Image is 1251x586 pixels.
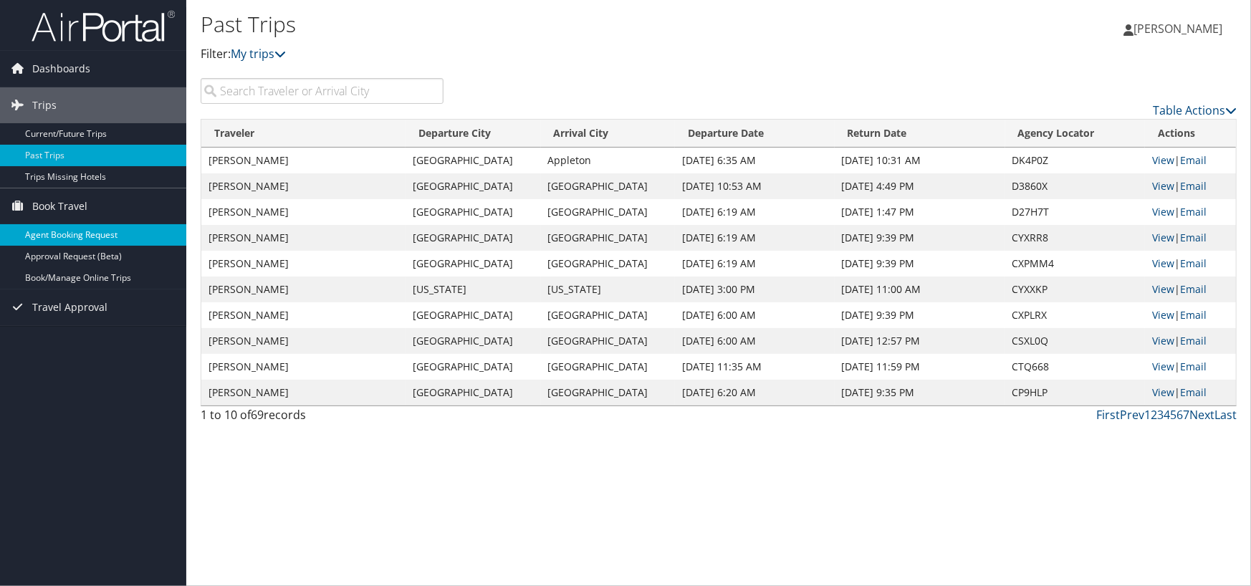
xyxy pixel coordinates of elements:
[1145,302,1236,328] td: |
[835,120,1005,148] th: Return Date: activate to sort column ascending
[541,225,676,251] td: [GEOGRAPHIC_DATA]
[1005,328,1146,354] td: CSXL0Q
[1005,148,1146,173] td: DK4P0Z
[675,173,835,199] td: [DATE] 10:53 AM
[541,302,676,328] td: [GEOGRAPHIC_DATA]
[835,173,1005,199] td: [DATE] 4:49 PM
[1152,308,1174,322] a: View
[1152,385,1174,399] a: View
[406,251,541,277] td: [GEOGRAPHIC_DATA]
[201,302,406,328] td: [PERSON_NAME]
[1151,407,1157,423] a: 2
[1180,179,1207,193] a: Email
[231,46,286,62] a: My trips
[1180,205,1207,218] a: Email
[835,302,1005,328] td: [DATE] 9:39 PM
[1145,251,1236,277] td: |
[406,328,541,354] td: [GEOGRAPHIC_DATA]
[406,148,541,173] td: [GEOGRAPHIC_DATA]
[406,173,541,199] td: [GEOGRAPHIC_DATA]
[1180,153,1207,167] a: Email
[835,354,1005,380] td: [DATE] 11:59 PM
[1005,225,1146,251] td: CYXRR8
[1145,225,1236,251] td: |
[201,328,406,354] td: [PERSON_NAME]
[1180,360,1207,373] a: Email
[201,354,406,380] td: [PERSON_NAME]
[1157,407,1164,423] a: 3
[406,120,541,148] th: Departure City: activate to sort column ascending
[1145,277,1236,302] td: |
[1005,277,1146,302] td: CYXXKP
[835,277,1005,302] td: [DATE] 11:00 AM
[406,302,541,328] td: [GEOGRAPHIC_DATA]
[675,148,835,173] td: [DATE] 6:35 AM
[541,354,676,380] td: [GEOGRAPHIC_DATA]
[406,225,541,251] td: [GEOGRAPHIC_DATA]
[1152,153,1174,167] a: View
[1176,407,1183,423] a: 6
[1152,205,1174,218] a: View
[675,277,835,302] td: [DATE] 3:00 PM
[201,277,406,302] td: [PERSON_NAME]
[201,9,891,39] h1: Past Trips
[835,225,1005,251] td: [DATE] 9:39 PM
[1144,407,1151,423] a: 1
[1180,308,1207,322] a: Email
[541,173,676,199] td: [GEOGRAPHIC_DATA]
[406,380,541,405] td: [GEOGRAPHIC_DATA]
[675,120,835,148] th: Departure Date: activate to sort column ascending
[541,199,676,225] td: [GEOGRAPHIC_DATA]
[835,380,1005,405] td: [DATE] 9:35 PM
[406,277,541,302] td: [US_STATE]
[201,251,406,277] td: [PERSON_NAME]
[1152,282,1174,296] a: View
[1170,407,1176,423] a: 5
[406,354,541,380] td: [GEOGRAPHIC_DATA]
[201,120,406,148] th: Traveler: activate to sort column ascending
[1153,102,1237,118] a: Table Actions
[675,225,835,251] td: [DATE] 6:19 AM
[541,380,676,405] td: [GEOGRAPHIC_DATA]
[1145,148,1236,173] td: |
[1005,173,1146,199] td: D3860X
[201,45,891,64] p: Filter:
[1005,120,1146,148] th: Agency Locator: activate to sort column ascending
[32,87,57,123] span: Trips
[201,406,444,431] div: 1 to 10 of records
[1005,302,1146,328] td: CXPLRX
[1180,334,1207,347] a: Email
[835,328,1005,354] td: [DATE] 12:57 PM
[1164,407,1170,423] a: 4
[32,289,107,325] span: Travel Approval
[201,173,406,199] td: [PERSON_NAME]
[1005,380,1146,405] td: CP9HLP
[1183,407,1189,423] a: 7
[201,225,406,251] td: [PERSON_NAME]
[835,148,1005,173] td: [DATE] 10:31 AM
[1152,179,1174,193] a: View
[201,148,406,173] td: [PERSON_NAME]
[201,199,406,225] td: [PERSON_NAME]
[251,407,264,423] span: 69
[1123,7,1237,50] a: [PERSON_NAME]
[1120,407,1144,423] a: Prev
[1180,385,1207,399] a: Email
[1152,334,1174,347] a: View
[675,380,835,405] td: [DATE] 6:20 AM
[1152,256,1174,270] a: View
[675,354,835,380] td: [DATE] 11:35 AM
[675,302,835,328] td: [DATE] 6:00 AM
[1145,173,1236,199] td: |
[1189,407,1214,423] a: Next
[541,120,676,148] th: Arrival City: activate to sort column ascending
[835,251,1005,277] td: [DATE] 9:39 PM
[541,277,676,302] td: [US_STATE]
[1005,251,1146,277] td: CXPMM4
[32,188,87,224] span: Book Travel
[835,199,1005,225] td: [DATE] 1:47 PM
[1005,354,1146,380] td: CTQ668
[1180,256,1207,270] a: Email
[1096,407,1120,423] a: First
[675,251,835,277] td: [DATE] 6:19 AM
